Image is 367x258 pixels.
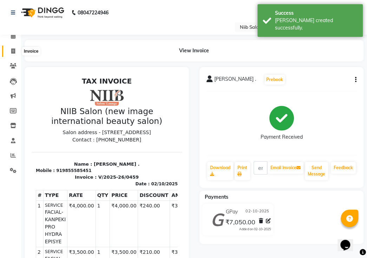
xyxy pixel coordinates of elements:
p: Salon address - [STREET_ADDRESS] [4,55,146,62]
small: SERVICE [13,174,34,181]
div: ₹7,050.00 [119,224,150,232]
th: # [5,116,12,126]
span: 02-10-2025 [245,208,269,216]
img: logo [18,3,66,22]
h2: TAX INVOICE [4,3,146,11]
div: Payment Received [260,133,302,141]
div: Bill created successfully. [275,17,358,32]
div: DISCOUNT [87,217,119,224]
p: Contact : [PHONE_NUMBER] [4,62,146,70]
th: AMOUNT [138,116,166,126]
div: GRAND TOTAL [87,232,119,246]
th: PRICE [78,116,106,126]
td: 2 [5,173,12,205]
div: 919855585451 [25,93,60,100]
span: FACIAL-KANPIKI FACIAL [13,181,34,203]
div: ₹7,050.00 [119,246,150,254]
a: Print [235,162,250,180]
div: ₹7,050.00 [119,232,150,246]
small: SERVICE [13,128,34,134]
span: Payments [205,194,228,200]
th: DISCOUNT [106,116,138,126]
div: Paid [87,246,119,254]
td: 1 [64,126,78,173]
div: Mobile : [4,93,23,100]
h3: NIIB Salon (new image international beauty salon) [4,32,146,52]
span: ₹7,050.00 [225,218,255,228]
td: ₹240.00 [106,126,138,173]
td: ₹3,500.00 [78,173,106,205]
span: FACIAL-KANPEKI PRO HYDRA EPISYE [13,134,34,171]
td: ₹3,760.00 [138,126,166,173]
span: [PERSON_NAME] . [214,75,256,85]
iframe: chat widget [337,230,360,251]
div: NET [87,224,119,232]
div: Date : [104,107,118,113]
div: SUBTOTAL [87,210,119,217]
div: 02/10/2025 [119,107,146,113]
b: 08047224946 [77,3,108,22]
div: View Invoice [25,40,363,61]
button: Prebook [264,75,285,85]
div: Invoice [22,47,40,55]
th: QTY [64,116,78,126]
div: ₹450.00 [119,217,150,224]
span: GPay [226,208,238,216]
td: 1 [5,126,12,173]
button: Email Invoice [268,162,303,174]
div: ₹7,500.00 [119,210,150,217]
td: ₹210.00 [106,173,138,205]
td: ₹3,500.00 [36,173,64,205]
th: TYPE [12,116,36,126]
input: enter email [254,161,268,174]
div: Added on 02-10-2025 [239,227,270,232]
td: ₹4,000.00 [36,126,64,173]
td: 1 [64,173,78,205]
div: Success [275,9,358,17]
td: ₹4,000.00 [78,126,106,173]
td: ₹3,290.00 [138,173,166,205]
th: RATE [36,116,64,126]
p: Name : [PERSON_NAME] . [4,87,146,94]
button: Send Message [305,162,328,180]
a: Feedback [331,162,356,174]
p: Invoice : V/2025-26/0459 [4,100,146,107]
a: Download [207,162,233,180]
